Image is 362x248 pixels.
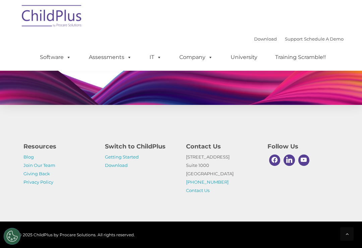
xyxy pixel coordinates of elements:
a: Support [285,36,303,42]
h4: Resources [23,142,95,151]
h4: Follow Us [267,142,339,151]
a: University [224,51,264,64]
a: Training Scramble!! [268,51,333,64]
a: Schedule A Demo [304,36,344,42]
a: Blog [23,154,34,160]
a: Facebook [267,153,282,168]
a: Download [254,36,277,42]
font: | [254,36,344,42]
span: © 2025 ChildPlus by Procare Solutions. All rights reserved. [18,232,135,237]
a: [PHONE_NUMBER] [186,179,229,185]
a: Youtube [297,153,311,168]
h4: Switch to ChildPlus [105,142,176,151]
a: IT [143,51,168,64]
h4: Contact Us [186,142,257,151]
a: Getting Started [105,154,139,160]
img: ChildPlus by Procare Solutions [18,0,85,34]
button: Cookies Settings [4,228,20,245]
a: Company [173,51,220,64]
p: [STREET_ADDRESS] Suite 1000 [GEOGRAPHIC_DATA] [186,153,257,195]
a: Giving Back [23,171,50,176]
a: Contact Us [186,188,209,193]
a: Join Our Team [23,163,55,168]
a: Download [105,163,128,168]
a: Assessments [82,51,138,64]
a: Software [33,51,78,64]
a: Linkedin [282,153,297,168]
a: Privacy Policy [23,179,53,185]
